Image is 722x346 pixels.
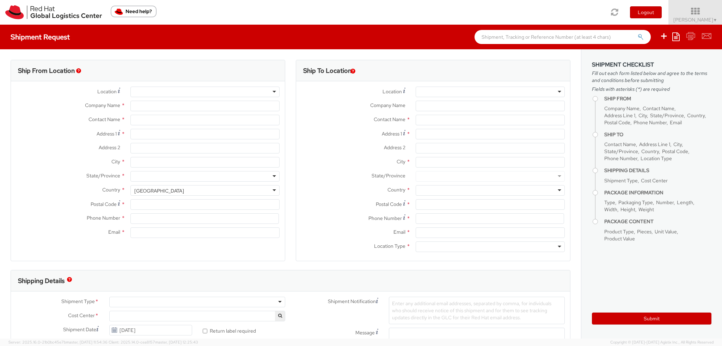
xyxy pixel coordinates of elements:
span: Phone Number [634,119,667,126]
button: Need help? [111,6,157,17]
span: Type [604,199,615,206]
input: Shipment, Tracking or Reference Number (at least 4 chars) [475,30,651,44]
span: Server: 2025.16.0-21b0bc45e7b [8,340,108,345]
span: master, [DATE] 11:54:36 [66,340,108,345]
h3: Shipping Details [18,277,65,284]
span: Unit Value [655,228,677,235]
span: Country [641,148,659,155]
span: State/Province [86,172,120,179]
span: Contact Name [374,116,405,122]
span: Contact Name [643,105,674,112]
span: Company Name [604,105,640,112]
span: Location [97,88,117,95]
span: Length [677,199,693,206]
span: Address 2 [99,144,120,151]
span: Product Value [604,235,635,242]
span: Address 1 [382,131,402,137]
span: Postal Code [91,201,117,207]
span: City [638,112,647,119]
span: Address 1 [97,131,117,137]
span: Enter any additional email addresses, separated by comma, for individuals who should receive noti... [392,300,551,321]
span: [PERSON_NAME] [673,17,717,23]
span: ▼ [713,17,717,23]
span: State/Province [650,112,684,119]
span: Country [687,112,705,119]
span: Email [108,229,120,235]
span: Packaging Type [618,199,653,206]
span: Email [670,119,682,126]
span: Phone Number [87,215,120,221]
span: Product Type [604,228,634,235]
span: Location Type [374,243,405,249]
h4: Package Content [604,219,711,224]
div: [GEOGRAPHIC_DATA] [134,187,184,194]
span: Shipment Notification [328,298,376,305]
input: Return label required [203,329,207,333]
span: Company Name [370,102,405,108]
h3: Shipment Checklist [592,62,711,68]
span: City [111,158,120,165]
span: Email [393,229,405,235]
span: Location [383,88,402,95]
h4: Package Information [604,190,711,195]
span: Cost Center [641,177,668,184]
span: Copyright © [DATE]-[DATE] Agistix Inc., All Rights Reserved [610,340,714,345]
span: State/Province [372,172,405,179]
span: Location Type [641,155,672,162]
span: Postal Code [376,201,402,207]
span: Width [604,206,617,213]
h3: Ship From Location [18,67,75,74]
span: Weight [638,206,654,213]
span: Number [656,199,674,206]
span: master, [DATE] 12:25:43 [155,340,198,345]
h4: Shipment Request [11,33,70,41]
span: Shipment Date [63,326,96,333]
span: Phone Number [368,215,402,221]
span: Company Name [85,102,120,108]
span: Contact Name [88,116,120,122]
span: Client: 2025.14.0-cea8157 [109,340,198,345]
span: Address Line 1 [639,141,670,147]
span: Postal Code [662,148,688,155]
span: Shipment Type [604,177,638,184]
span: Message [355,329,375,336]
button: Submit [592,313,711,325]
span: Height [620,206,635,213]
span: Fields with asterisks (*) are required [592,86,711,93]
span: Phone Number [604,155,637,162]
span: City [673,141,682,147]
span: Address Line 1 [604,112,635,119]
span: Shipment Type [61,298,95,306]
h3: Ship To Location [303,67,351,74]
span: Fill out each form listed below and agree to the terms and conditions before submitting [592,70,711,84]
span: State/Province [604,148,638,155]
span: Cost Center [68,312,95,320]
h4: Shipping Details [604,168,711,173]
span: Contact Name [604,141,636,147]
img: rh-logistics-00dfa346123c4ec078e1.svg [5,5,102,19]
span: Pieces [637,228,651,235]
span: Postal Code [604,119,630,126]
h4: Ship From [604,96,711,101]
span: Country [387,187,405,193]
button: Logout [630,6,662,18]
span: Address 2 [384,144,405,151]
label: Return label required [203,326,257,334]
span: Country [102,187,120,193]
span: City [397,158,405,165]
h4: Ship To [604,132,711,137]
